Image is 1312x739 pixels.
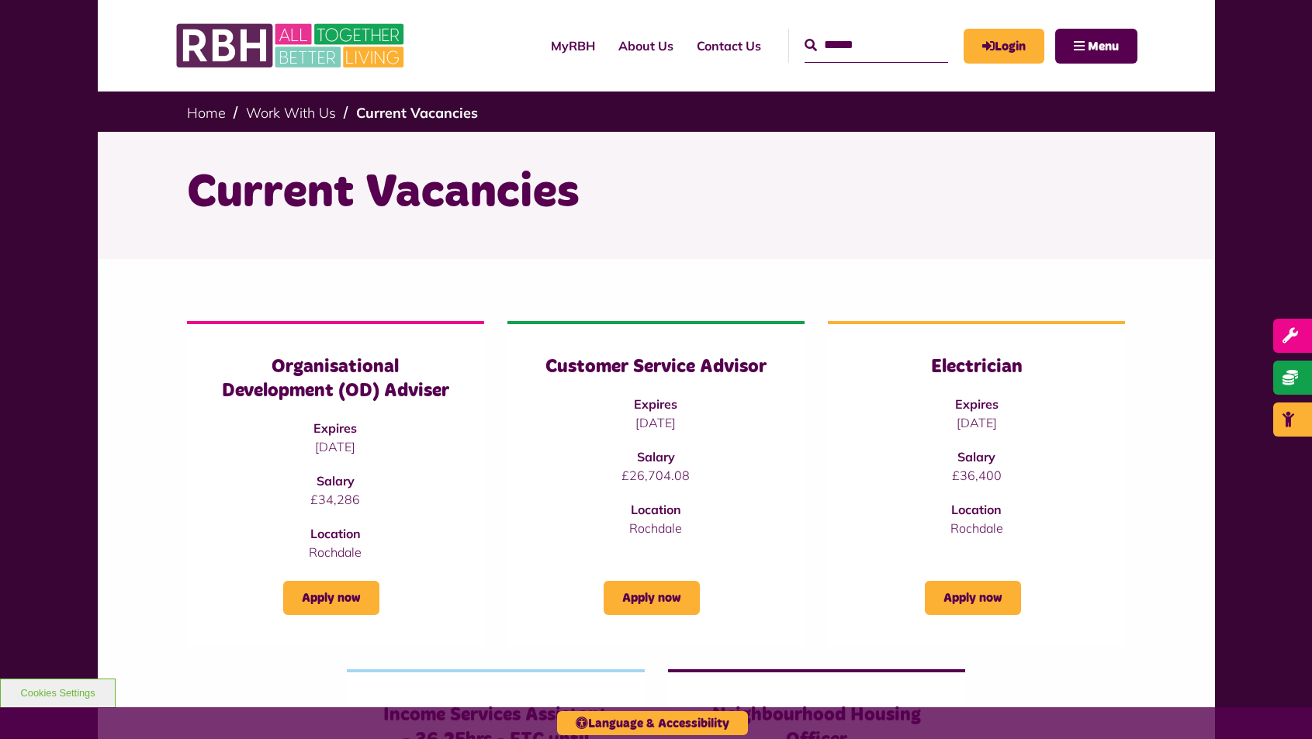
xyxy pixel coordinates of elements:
a: Home [187,104,226,122]
h3: Organisational Development (OD) Adviser [218,355,453,403]
button: Navigation [1055,29,1137,64]
span: Menu [1088,40,1119,53]
strong: Expires [634,396,677,412]
strong: Location [631,502,681,517]
strong: Location [310,526,361,541]
img: RBH [175,16,408,76]
a: Apply now [283,581,379,615]
iframe: Netcall Web Assistant for live chat [1242,669,1312,739]
p: £34,286 [218,490,453,509]
p: Rochdale [538,519,774,537]
a: Contact Us [685,25,773,67]
p: [DATE] [218,437,453,456]
h3: Customer Service Advisor [538,355,774,379]
h1: Current Vacancies [187,163,1126,223]
a: Work With Us [246,104,336,122]
a: Apply now [604,581,700,615]
a: About Us [607,25,685,67]
p: £26,704.08 [538,466,774,485]
button: Language & Accessibility [557,711,748,735]
a: Current Vacancies [356,104,478,122]
h3: Electrician [859,355,1094,379]
strong: Expires [313,420,357,436]
a: MyRBH [964,29,1044,64]
a: Apply now [925,581,1021,615]
strong: Salary [637,449,675,464]
strong: Salary [317,473,355,489]
p: Rochdale [859,519,1094,537]
p: [DATE] [538,413,774,432]
strong: Expires [955,396,999,412]
strong: Salary [957,449,995,464]
p: £36,400 [859,466,1094,485]
strong: Location [951,502,1002,517]
a: MyRBH [539,25,607,67]
p: [DATE] [859,413,1094,432]
p: Rochdale [218,543,453,561]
